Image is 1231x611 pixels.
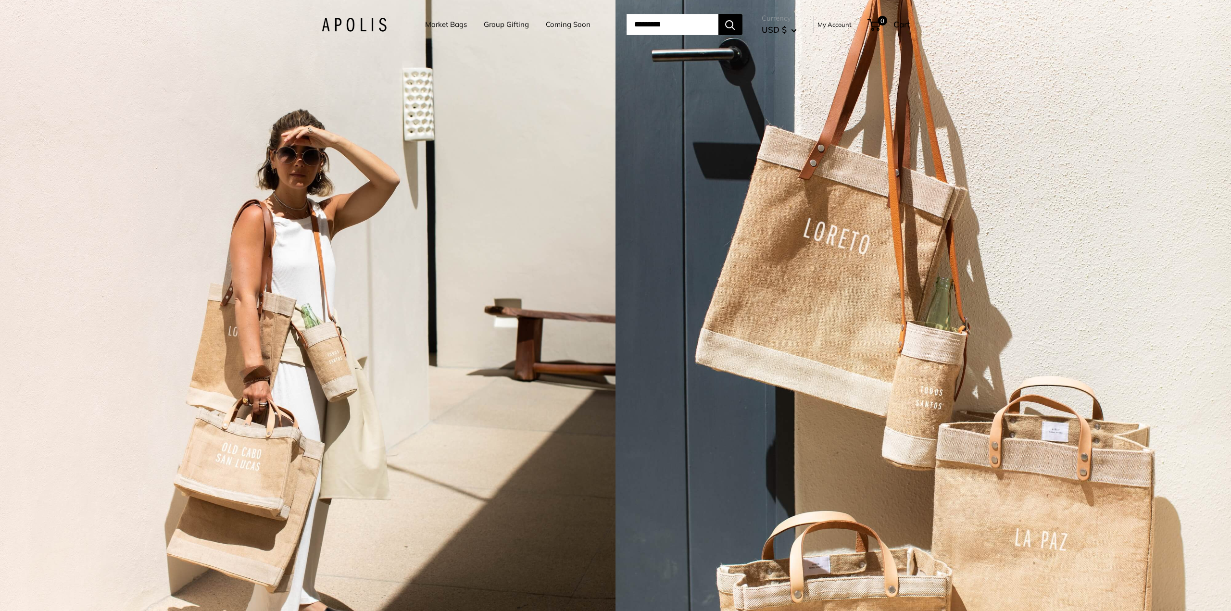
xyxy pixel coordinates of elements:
a: My Account [817,19,852,30]
span: Currency [762,12,797,25]
button: Search [718,14,742,35]
img: Apolis [322,18,387,32]
span: USD $ [762,25,787,35]
button: USD $ [762,22,797,37]
a: Group Gifting [484,18,529,31]
a: Coming Soon [546,18,590,31]
a: 0 Cart [868,17,910,32]
input: Search... [627,14,718,35]
span: 0 [877,16,887,25]
a: Market Bags [425,18,467,31]
span: Cart [893,19,910,29]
